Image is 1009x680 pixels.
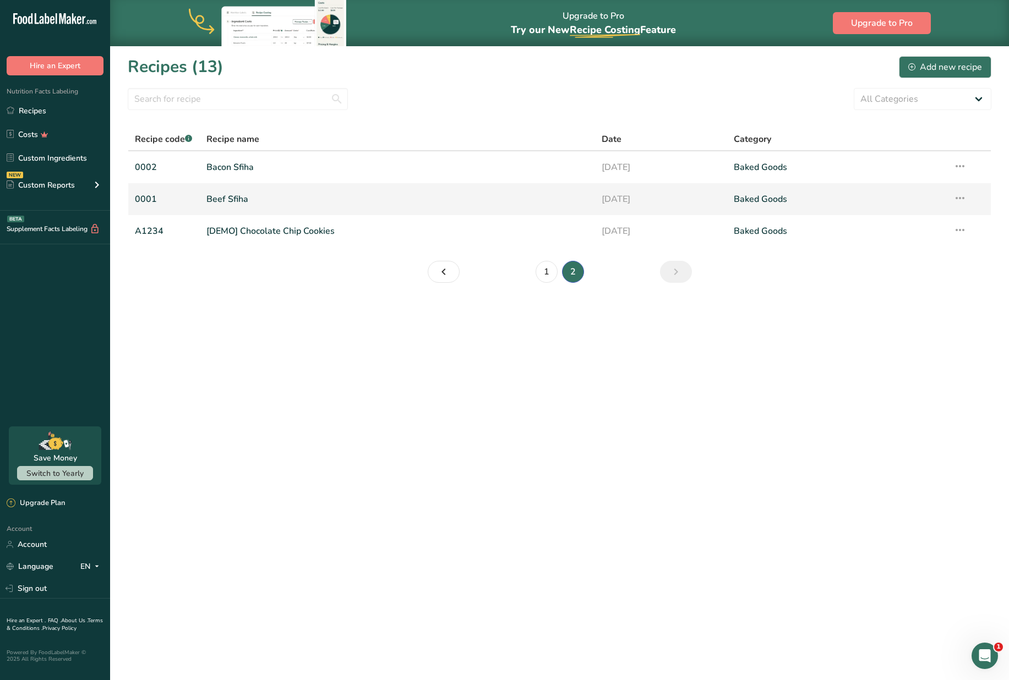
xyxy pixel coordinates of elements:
[602,220,721,243] a: [DATE]
[135,156,193,179] a: 0002
[899,56,991,78] button: Add new recipe
[536,261,558,283] a: Page 1.
[135,220,193,243] a: A1234
[61,617,88,624] a: About Us .
[7,557,53,576] a: Language
[833,12,931,34] button: Upgrade to Pro
[206,156,589,179] a: Bacon Sfiha
[851,17,913,30] span: Upgrade to Pro
[734,133,771,146] span: Category
[660,261,692,283] a: Page 3.
[80,560,103,573] div: EN
[42,624,77,632] a: Privacy Policy
[602,156,721,179] a: [DATE]
[135,188,193,211] a: 0001
[7,649,103,662] div: Powered By FoodLabelMaker © 2025 All Rights Reserved
[511,23,676,36] span: Try our New Feature
[734,156,940,179] a: Baked Goods
[511,1,676,46] div: Upgrade to Pro
[7,172,23,178] div: NEW
[48,617,61,624] a: FAQ .
[7,56,103,75] button: Hire an Expert
[17,466,93,480] button: Switch to Yearly
[128,88,348,110] input: Search for recipe
[570,23,640,36] span: Recipe Costing
[128,54,223,79] h1: Recipes (13)
[7,617,46,624] a: Hire an Expert .
[7,179,75,191] div: Custom Reports
[206,220,589,243] a: [DEMO] Chocolate Chip Cookies
[34,452,77,464] div: Save Money
[7,216,24,222] div: BETA
[734,220,940,243] a: Baked Goods
[428,261,460,283] a: Page 1.
[994,643,1003,651] span: 1
[7,498,65,509] div: Upgrade Plan
[206,188,589,211] a: Beef Sfiha
[602,188,721,211] a: [DATE]
[206,133,259,146] span: Recipe name
[26,468,84,479] span: Switch to Yearly
[734,188,940,211] a: Baked Goods
[972,643,998,669] iframe: Intercom live chat
[602,133,621,146] span: Date
[7,617,103,632] a: Terms & Conditions .
[135,133,192,145] span: Recipe code
[908,61,982,74] div: Add new recipe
